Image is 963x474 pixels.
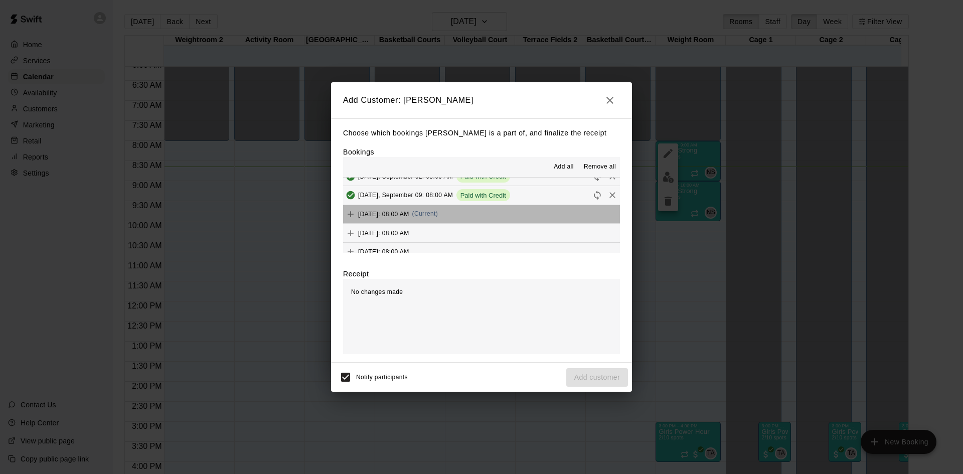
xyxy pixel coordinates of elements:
span: Paid with Credit [456,192,510,199]
span: [DATE]: 08:00 AM [358,210,409,217]
span: Remove [605,172,620,180]
span: Reschedule [590,172,605,180]
button: Add all [548,159,580,175]
label: Receipt [343,269,369,279]
label: Bookings [343,148,374,156]
span: Add [343,248,358,255]
button: Add[DATE]: 08:00 AM(Current) [343,205,620,224]
span: Notify participants [356,374,408,381]
span: [DATE], September 09: 08:00 AM [358,192,453,199]
span: Reschedule [590,191,605,199]
button: Added & Paid [343,188,358,203]
span: [DATE]: 08:00 AM [358,229,409,236]
span: Add [343,210,358,217]
p: Choose which bookings [PERSON_NAME] is a part of, and finalize the receipt [343,127,620,139]
span: Remove all [584,162,616,172]
span: [DATE]: 08:00 AM [358,248,409,255]
button: Add[DATE]: 08:00 AM [343,224,620,242]
button: Added & Paid[DATE], September 09: 08:00 AMPaid with CreditRescheduleRemove [343,186,620,205]
span: No changes made [351,288,403,295]
span: (Current) [412,210,438,217]
span: Add [343,229,358,236]
h2: Add Customer: [PERSON_NAME] [331,82,632,118]
button: Remove all [580,159,620,175]
span: Add all [554,162,574,172]
span: Remove [605,191,620,199]
button: Add[DATE]: 08:00 AM [343,243,620,261]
